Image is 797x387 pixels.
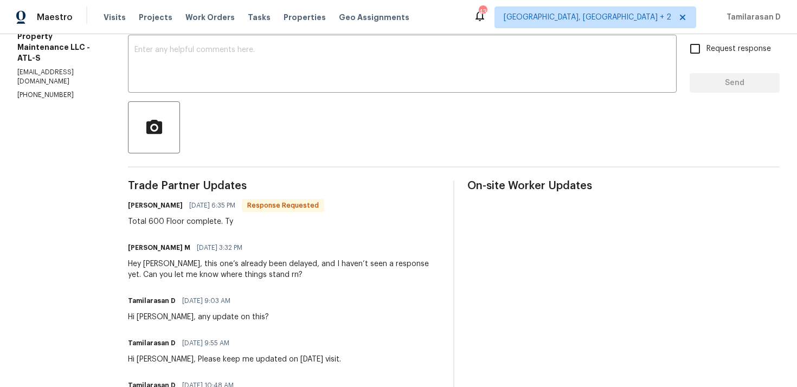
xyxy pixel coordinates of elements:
h6: Tamilarasan D [128,338,176,349]
span: Tamilarasan D [722,12,781,23]
p: [PHONE_NUMBER] [17,91,102,100]
span: Tasks [248,14,271,21]
span: Geo Assignments [339,12,409,23]
span: Response Requested [243,200,323,211]
span: Work Orders [185,12,235,23]
span: Maestro [37,12,73,23]
span: On-site Worker Updates [467,180,780,191]
div: Hi [PERSON_NAME], any update on this? [128,312,269,322]
p: [EMAIL_ADDRESS][DOMAIN_NAME] [17,68,102,86]
span: Projects [139,12,172,23]
span: [DATE] 3:32 PM [197,242,242,253]
div: Hey [PERSON_NAME], this one’s already been delayed, and I haven’t seen a response yet. Can you le... [128,259,440,280]
h6: Tamilarasan D [128,295,176,306]
div: Hi [PERSON_NAME], Please keep me updated on [DATE] visit. [128,354,341,365]
span: Properties [284,12,326,23]
span: Trade Partner Updates [128,180,440,191]
h5: [PERSON_NAME] Property Maintenance LLC - ATL-S [17,20,102,63]
span: [GEOGRAPHIC_DATA], [GEOGRAPHIC_DATA] + 2 [504,12,671,23]
span: Request response [706,43,771,55]
h6: [PERSON_NAME] [128,200,183,211]
span: [DATE] 9:55 AM [182,338,229,349]
div: Total 600 Floor complete. Ty [128,216,324,227]
span: [DATE] 6:35 PM [189,200,235,211]
h6: [PERSON_NAME] M [128,242,190,253]
div: 43 [479,7,486,17]
span: Visits [104,12,126,23]
span: [DATE] 9:03 AM [182,295,230,306]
